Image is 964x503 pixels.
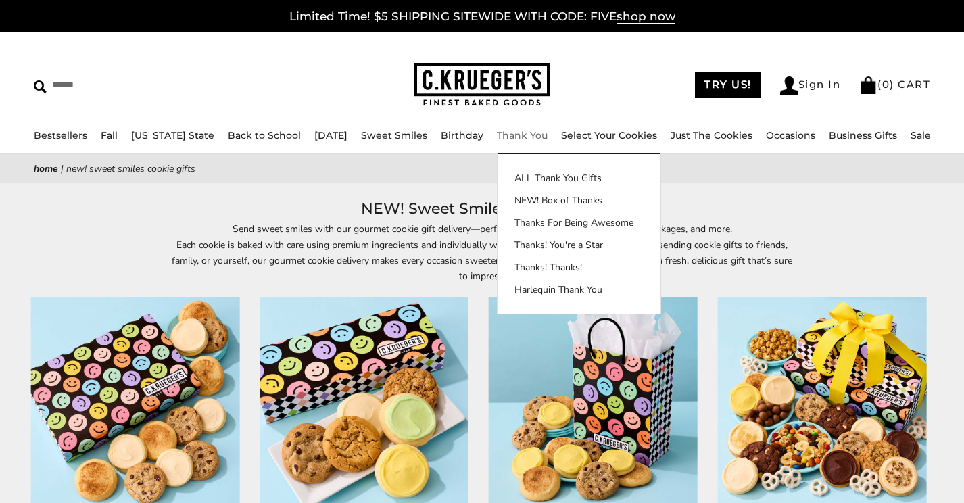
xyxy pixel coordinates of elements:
a: Limited Time! $5 SHIPPING SITEWIDE WITH CODE: FIVEshop now [289,9,675,24]
a: Business Gifts [829,129,897,141]
a: Sign In [780,76,841,95]
a: [DATE] [314,129,347,141]
img: Bag [859,76,877,94]
p: Send sweet smiles with our gourmet cookie gift delivery—perfect for birthdays, teacher gifts, car... [171,221,793,283]
a: Just The Cookies [671,129,752,141]
a: ALL Thank You Gifts [498,171,660,185]
a: Select Your Cookies [561,129,657,141]
span: 0 [882,78,890,91]
a: Sweet Smiles [361,129,427,141]
span: shop now [617,9,675,24]
input: Search [34,74,244,95]
a: (0) CART [859,78,930,91]
span: | [61,162,64,175]
a: [US_STATE] State [131,129,214,141]
img: C.KRUEGER'S [414,63,550,107]
img: Search [34,80,47,93]
a: TRY US! [695,72,761,98]
a: Harlequin Thank You [498,283,660,297]
a: Bestsellers [34,129,87,141]
a: Fall [101,129,118,141]
a: Thank You [497,129,548,141]
a: Thanks For Being Awesome [498,216,660,230]
a: Occasions [766,129,815,141]
span: NEW! Sweet Smiles Cookie Gifts [66,162,195,175]
a: Thanks! You're a Star [498,238,660,252]
a: Sale [911,129,931,141]
img: Account [780,76,798,95]
a: Birthday [441,129,483,141]
a: Home [34,162,58,175]
a: NEW! Box of Thanks [498,193,660,208]
h1: NEW! Sweet Smiles Cookie Gifts [54,197,910,221]
nav: breadcrumbs [34,161,930,176]
a: Thanks! Thanks! [498,260,660,274]
a: Back to School [228,129,301,141]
